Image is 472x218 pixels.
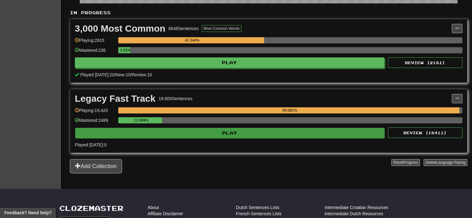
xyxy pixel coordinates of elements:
[75,107,115,118] div: Playing: 19.420
[80,72,115,77] span: Played [DATE]: 20
[75,117,115,127] div: Mastered: 2489
[75,142,106,147] span: Played [DATE]: 0
[120,107,459,113] div: 99.082%
[4,210,52,216] span: Open feedback widget
[120,37,264,43] div: 42.344%
[159,96,192,102] div: 19.600 Sentences
[75,24,165,33] div: 3,000 Most Common
[391,159,420,166] button: ResetProgress
[120,117,162,123] div: 12.699%
[388,127,462,138] button: Review (18411)
[75,128,384,138] button: Play
[202,25,241,32] button: Most Common Words
[131,72,132,77] span: /
[236,204,279,211] a: Dutch Sentences Lists
[115,72,116,77] span: /
[436,160,465,165] span: Language Pairing
[75,47,115,57] div: Mastered: 236
[120,47,130,53] div: 3.55%
[148,204,159,211] a: About
[169,25,199,32] div: 6648 Sentences
[148,211,183,217] a: Affiliate Disclaimer
[236,211,281,217] a: French Sentences Lists
[70,10,467,16] p: In Progress
[388,57,462,68] button: Review (2181)
[116,72,130,77] span: New: 10
[75,37,115,47] div: Playing: 2815
[424,159,467,166] button: DeleteLanguage Pairing
[325,211,383,217] a: Intermediate Dutch Resources
[75,94,155,103] div: Legacy Fast Track
[132,72,152,77] span: Review: 10
[75,57,384,68] button: Play
[59,204,124,212] a: Clozemaster
[70,159,122,173] button: Add Collection
[403,160,418,165] span: Progress
[325,204,388,211] a: Intermediate Croatian Resources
